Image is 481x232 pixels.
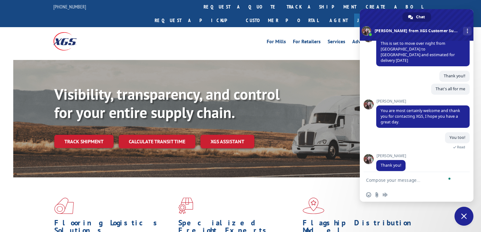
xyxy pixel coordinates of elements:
a: Join Our Team [354,14,428,27]
img: xgs-icon-flagship-distribution-model-red [303,198,324,214]
img: xgs-icon-focused-on-flooring-red [178,198,193,214]
a: Customer Portal [241,14,323,27]
span: Audio message [383,192,388,197]
a: Calculate transit time [119,135,195,148]
textarea: To enrich screen reader interactions, please activate Accessibility in Grammarly extension settings [366,177,453,183]
a: [PHONE_NUMBER] [53,3,86,10]
span: You are most certainly welcome and thank you for contacting XGS, I hope you have a great day. [381,108,460,125]
span: Send a file [374,192,379,197]
span: [PERSON_NAME] [376,154,406,158]
b: Visibility, transparency, and control for your entire supply chain. [54,84,280,122]
a: Agent [323,14,354,27]
span: Thank you!! [444,73,465,79]
span: Read [457,145,465,149]
img: xgs-icon-total-supply-chain-intelligence-red [54,198,74,214]
a: Track shipment [54,135,114,148]
span: You too! [449,135,465,140]
div: Chat [402,12,431,22]
a: Request a pickup [150,14,241,27]
span: This is set to move over night from [GEOGRAPHIC_DATA] to [GEOGRAPHIC_DATA] and estimated for deli... [381,41,455,63]
span: Insert an emoji [366,192,371,197]
div: More channels [463,27,472,35]
a: For Retailers [293,39,321,46]
span: Thank you! [381,163,401,168]
span: Chat [416,12,425,22]
span: [PERSON_NAME] [376,99,470,104]
a: Services [328,39,345,46]
a: For Mills [267,39,286,46]
div: Close chat [454,207,473,226]
a: Advantages [352,39,378,46]
span: That's all for me [436,86,465,92]
a: XGS ASSISTANT [200,135,254,148]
